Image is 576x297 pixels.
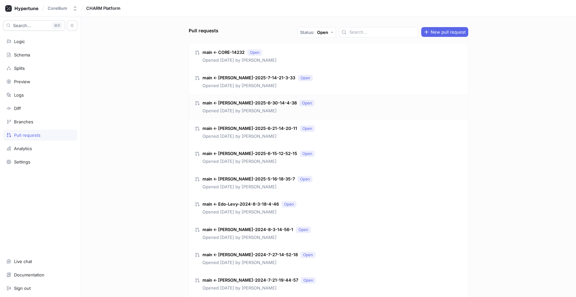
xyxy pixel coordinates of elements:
[3,269,77,280] a: Documentation
[14,119,33,124] div: Branches
[13,23,31,27] span: Search...
[202,125,297,132] p: main ← [PERSON_NAME]-2025-6-21-14-20-11
[302,126,312,132] div: Open
[202,184,277,190] p: Opened [DATE] by [PERSON_NAME]
[202,108,277,114] p: Opened [DATE] by [PERSON_NAME]
[14,39,25,44] div: Logic
[421,27,468,37] button: New pull request
[297,27,336,38] button: Status: Open
[52,22,62,29] div: K
[202,201,279,208] p: main ← Edo-Levy-2024-8-3-18-4-46
[3,20,65,31] button: Search...K
[302,151,312,157] div: Open
[14,92,24,98] div: Logs
[202,277,298,284] p: main ← [PERSON_NAME]-2024-7-21-19-44-57
[317,30,328,35] div: Open
[45,3,80,14] button: Corellium
[48,6,67,11] div: Corellium
[202,252,298,258] p: main ← [PERSON_NAME]-2024-7-27-14-52-18
[302,100,312,106] div: Open
[303,277,313,283] div: Open
[14,52,30,57] div: Schema
[202,234,277,241] p: Opened [DATE] by [PERSON_NAME]
[300,176,310,182] div: Open
[431,30,466,34] span: New pull request
[14,146,32,151] div: Analytics
[189,27,218,34] div: Pull requests
[202,150,297,157] p: main ← [PERSON_NAME]-2025-6-15-12-52-15
[202,100,297,106] p: main ← [PERSON_NAME]-2025-6-30-14-4-38
[300,30,314,35] p: Status:
[14,79,30,84] div: Preview
[250,50,260,55] div: Open
[202,49,245,56] p: main ← CORE-14232
[202,176,295,182] p: main ← [PERSON_NAME]-2025-5-16-18-35-7
[202,209,277,215] p: Opened [DATE] by [PERSON_NAME]
[300,75,310,81] div: Open
[202,158,277,165] p: Opened [DATE] by [PERSON_NAME]
[202,133,277,140] p: Opened [DATE] by [PERSON_NAME]
[14,159,30,164] div: Settings
[202,285,277,291] p: Opened [DATE] by [PERSON_NAME]
[14,133,40,138] div: Pull requests
[284,201,294,207] div: Open
[14,66,25,71] div: Splits
[86,6,120,10] span: CHARM Platform
[202,75,295,81] p: main ← [PERSON_NAME]-2025-7-14-21-3-33
[14,286,31,291] div: Sign out
[303,252,313,258] div: Open
[349,29,416,36] input: Search...
[202,227,293,233] p: main ← [PERSON_NAME]-2024-8-3-14-56-1
[14,259,32,264] div: Live chat
[202,83,277,89] p: Opened [DATE] by [PERSON_NAME]
[202,259,277,266] p: Opened [DATE] by [PERSON_NAME]
[202,57,277,64] p: Opened [DATE] by [PERSON_NAME]
[14,272,44,277] div: Documentation
[298,227,308,233] div: Open
[14,106,21,111] div: Diff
